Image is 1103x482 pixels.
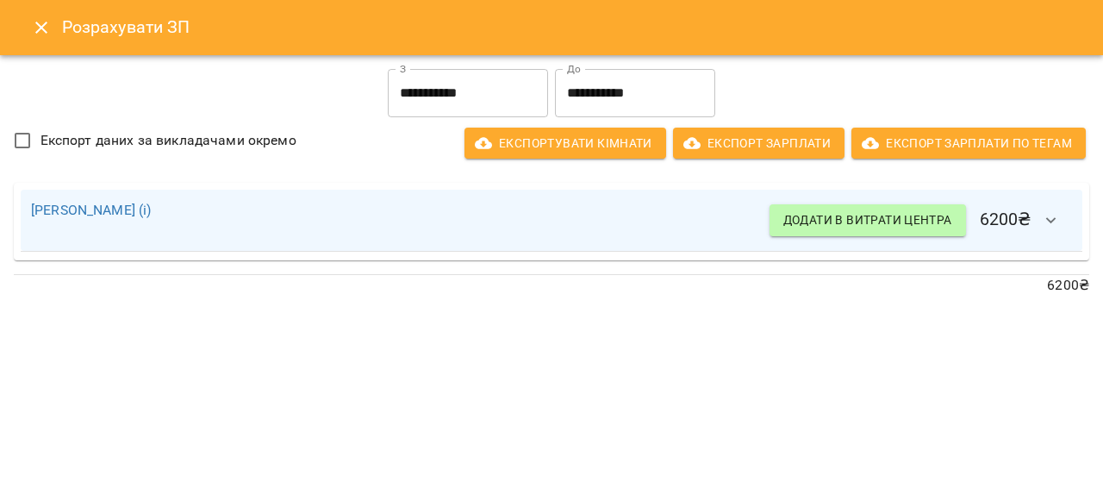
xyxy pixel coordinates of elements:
[31,202,152,218] a: [PERSON_NAME] (і)
[478,133,652,153] span: Експортувати кімнати
[770,204,966,235] button: Додати в витрати центра
[673,128,844,159] button: Експорт Зарплати
[464,128,666,159] button: Експортувати кімнати
[62,14,1082,41] h6: Розрахувати ЗП
[14,275,1089,296] p: 6200 ₴
[851,128,1086,159] button: Експорт Зарплати по тегам
[687,133,831,153] span: Експорт Зарплати
[41,130,296,151] span: Експорт даних за викладачами окремо
[21,7,62,48] button: Close
[783,210,952,230] span: Додати в витрати центра
[865,133,1072,153] span: Експорт Зарплати по тегам
[770,200,1072,241] h6: 6200 ₴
